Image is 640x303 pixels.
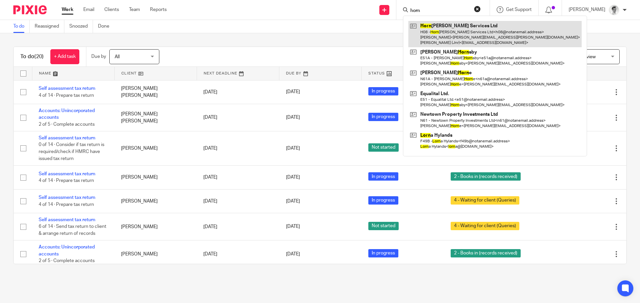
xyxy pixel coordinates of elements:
[197,166,279,189] td: [DATE]
[39,195,95,200] a: Self assessment tax return
[114,189,197,213] td: [PERSON_NAME]
[62,6,73,13] a: Work
[39,245,95,256] a: Accounts: Unincorporated accounts
[114,80,197,104] td: [PERSON_NAME] [PERSON_NAME]
[451,222,519,230] span: 4 - Waiting for client (Queries)
[39,108,95,120] a: Accounts: Unincorporated accounts
[368,249,398,257] span: In progress
[368,143,399,152] span: Not started
[114,240,197,268] td: [PERSON_NAME]
[569,6,605,13] p: [PERSON_NAME]
[39,172,95,176] a: Self assessment tax return
[506,7,532,12] span: Get Support
[39,86,95,91] a: Self assessment tax return
[451,172,521,181] span: 2 - Books in (records received)
[114,131,197,166] td: [PERSON_NAME]
[39,258,95,263] span: 2 of 5 · Complete accounts
[50,49,79,64] a: + Add task
[39,143,104,161] span: 0 of 14 · Consider if tax return is required/check if HMRC have issued tax return
[286,252,300,256] span: [DATE]
[114,104,197,131] td: [PERSON_NAME] [PERSON_NAME]
[114,213,197,240] td: [PERSON_NAME]
[451,249,521,257] span: 2 - Books in (records received)
[98,20,114,33] a: Done
[39,179,94,183] span: 4 of 14 · Prepare tax return
[368,87,398,95] span: In progress
[39,122,95,127] span: 2 of 5 · Complete accounts
[197,189,279,213] td: [DATE]
[150,6,167,13] a: Reports
[39,225,106,236] span: 6 of 14 · Send tax return to client & arrange return of records
[39,93,94,98] span: 4 of 14 · Prepare tax return
[197,80,279,104] td: [DATE]
[197,131,279,166] td: [DATE]
[286,146,300,151] span: [DATE]
[35,20,64,33] a: Reassigned
[129,6,140,13] a: Team
[368,113,398,121] span: In progress
[286,175,300,180] span: [DATE]
[13,20,30,33] a: To do
[69,20,93,33] a: Snoozed
[104,6,119,13] a: Clients
[115,55,120,59] span: All
[286,90,300,94] span: [DATE]
[368,196,398,205] span: In progress
[368,172,398,181] span: In progress
[197,104,279,131] td: [DATE]
[197,240,279,268] td: [DATE]
[410,8,470,14] input: Search
[286,115,300,120] span: [DATE]
[39,136,95,140] a: Self assessment tax return
[451,196,519,205] span: 4 - Waiting for client (Queries)
[20,53,44,60] h1: To do
[286,199,300,204] span: [DATE]
[39,202,94,207] span: 4 of 14 · Prepare tax return
[114,166,197,189] td: [PERSON_NAME]
[286,225,300,229] span: [DATE]
[609,5,619,15] img: Adam_2025.jpg
[34,54,44,59] span: (20)
[197,213,279,240] td: [DATE]
[368,222,399,230] span: Not started
[91,53,106,60] p: Due by
[474,6,481,12] button: Clear
[13,5,47,14] img: Pixie
[39,218,95,222] a: Self assessment tax return
[83,6,94,13] a: Email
